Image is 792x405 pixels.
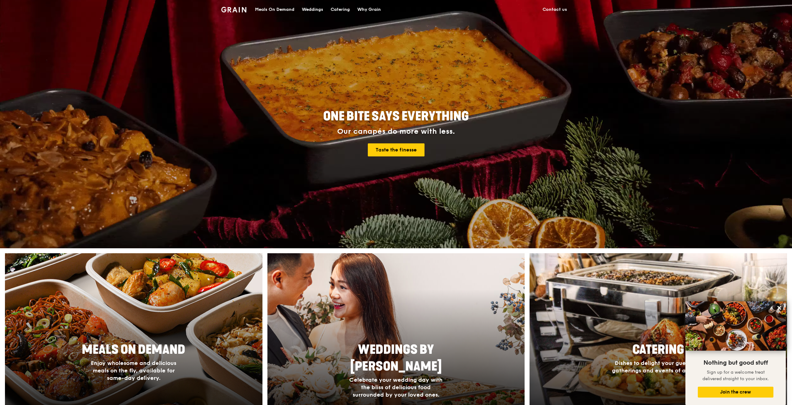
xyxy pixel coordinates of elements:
[349,376,442,398] span: Celebrate your wedding day with the bliss of delicious food surrounded by your loved ones.
[368,143,425,156] a: Taste the finesse
[774,303,784,313] button: Close
[698,387,773,398] button: Join the crew
[82,342,185,357] span: Meals On Demand
[323,109,469,124] span: ONE BITE SAYS EVERYTHING
[302,0,323,19] div: Weddings
[221,7,246,12] img: Grain
[350,342,442,374] span: Weddings by [PERSON_NAME]
[539,0,571,19] a: Contact us
[632,342,684,357] span: Catering
[702,370,769,381] span: Sign up for a welcome treat delivered straight to your inbox.
[331,0,350,19] div: Catering
[612,360,705,374] span: Dishes to delight your guests, at gatherings and events of all sizes.
[91,360,176,381] span: Enjoy wholesome and delicious meals on the fly, available for same-day delivery.
[298,0,327,19] a: Weddings
[354,0,385,19] a: Why Grain
[255,0,294,19] div: Meals On Demand
[703,359,768,367] span: Nothing but good stuff
[685,301,786,351] img: DSC07876-Edit02-Large.jpeg
[327,0,354,19] a: Catering
[284,127,508,136] div: Our canapés do more with less.
[357,0,381,19] div: Why Grain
